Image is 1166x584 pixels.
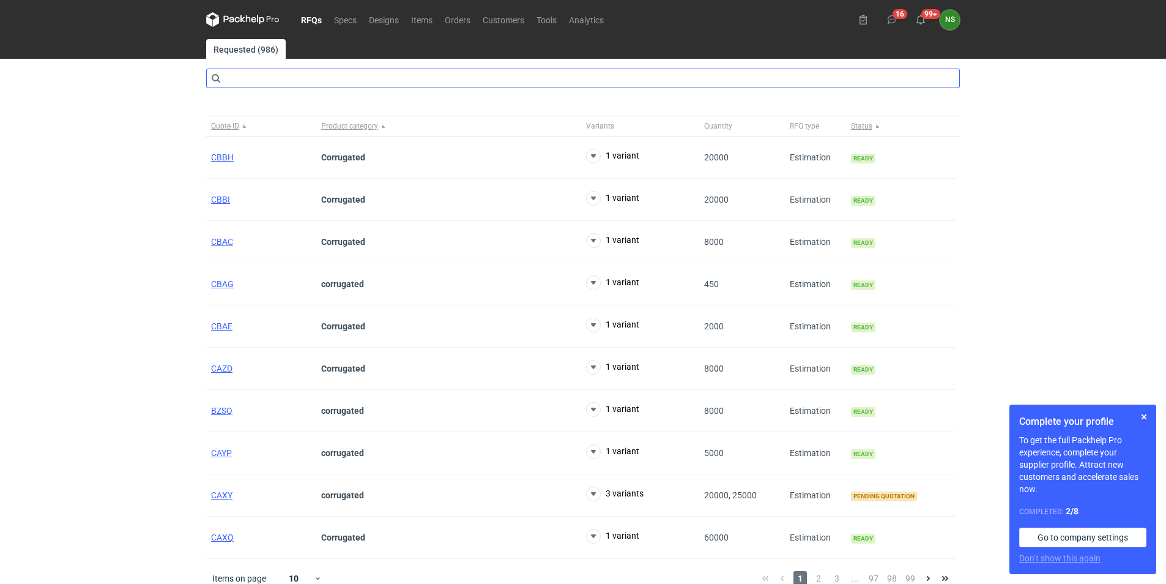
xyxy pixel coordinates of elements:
strong: Corrugated [321,321,365,331]
div: Estimation [785,305,846,348]
a: CAXQ [211,533,234,542]
span: Ready [851,196,875,206]
div: Completed: [1019,505,1146,518]
a: Analytics [563,12,610,27]
svg: Packhelp Pro [206,12,280,27]
button: Don’t show this again [1019,552,1101,564]
div: Estimation [785,263,846,305]
a: RFQs [295,12,328,27]
span: Ready [851,280,875,290]
div: Estimation [785,390,846,432]
span: Ready [851,407,875,417]
span: 60000 [704,533,729,542]
button: 1 variant [586,529,639,544]
strong: 2 / 8 [1066,506,1079,516]
a: Requested (986) [206,39,286,59]
button: 1 variant [586,444,639,459]
button: 1 variant [586,402,639,417]
strong: corrugated [321,448,364,458]
h1: Complete your profile [1019,414,1146,429]
span: Quantity [704,121,732,131]
strong: Corrugated [321,364,365,373]
strong: corrugated [321,490,364,500]
a: Items [405,12,439,27]
span: Pending quotation [851,492,917,501]
span: 20000 [704,152,729,162]
span: Ready [851,534,875,544]
div: Estimation [785,348,846,390]
a: Specs [328,12,363,27]
span: 8000 [704,364,724,373]
a: Orders [439,12,477,27]
a: CBBH [211,152,234,162]
a: CBAG [211,279,234,289]
span: Variants [586,121,614,131]
a: Designs [363,12,405,27]
span: Ready [851,449,875,459]
button: Skip for now [1137,410,1151,424]
div: Estimation [785,137,846,179]
a: Customers [477,12,530,27]
div: Estimation [785,474,846,517]
span: Ready [851,323,875,332]
span: 450 [704,279,719,289]
div: Estimation [785,517,846,559]
button: NS [940,10,960,30]
a: CAXY [211,490,232,500]
span: 8000 [704,406,724,416]
strong: Corrugated [321,195,365,204]
button: 16 [882,10,902,29]
a: Go to company settings [1019,528,1146,547]
span: 20000, 25000 [704,490,757,500]
button: Quote ID [206,116,316,136]
button: 99+ [911,10,930,29]
a: CBAE [211,321,232,331]
div: Estimation [785,179,846,221]
span: RFQ type [790,121,819,131]
button: 1 variant [586,318,639,332]
strong: corrugated [321,279,364,289]
button: 1 variant [586,233,639,248]
button: 3 variants [586,487,644,501]
span: Product category [321,121,378,131]
span: Ready [851,154,875,163]
span: Status [851,121,872,131]
a: BZSQ [211,406,232,416]
span: Ready [851,365,875,375]
button: 1 variant [586,149,639,163]
span: Quote ID [211,121,239,131]
strong: Corrugated [321,533,365,542]
div: Estimation [785,432,846,474]
strong: corrugated [321,406,364,416]
span: 2000 [704,321,724,331]
button: Product category [316,116,581,136]
a: CBBI [211,195,230,204]
div: Natalia Stępak [940,10,960,30]
span: 20000 [704,195,729,204]
span: 8000 [704,237,724,247]
a: CAYP [211,448,232,458]
span: Ready [851,238,875,248]
div: Estimation [785,221,846,263]
button: Status [846,116,956,136]
strong: Corrugated [321,152,365,162]
a: CBAC [211,237,233,247]
button: 1 variant [586,275,639,290]
span: 5000 [704,448,724,458]
strong: Corrugated [321,237,365,247]
p: To get the full Packhelp Pro experience, complete your supplier profile. Attract new customers an... [1019,434,1146,495]
a: CAZD [211,364,232,373]
button: 1 variant [586,191,639,206]
a: Tools [530,12,563,27]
